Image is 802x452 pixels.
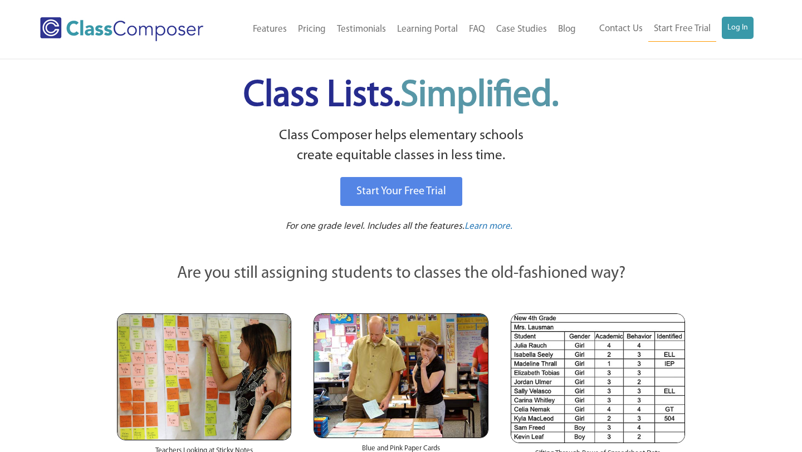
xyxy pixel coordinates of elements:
[491,17,552,42] a: Case Studies
[40,17,203,41] img: Class Composer
[356,186,446,197] span: Start Your Free Trial
[400,78,559,114] span: Simplified.
[392,17,463,42] a: Learning Portal
[314,313,488,438] img: Blue and Pink Paper Cards
[292,17,331,42] a: Pricing
[243,78,559,114] span: Class Lists.
[247,17,292,42] a: Features
[722,17,754,39] a: Log In
[581,17,754,42] nav: Header Menu
[331,17,392,42] a: Testimonials
[117,262,685,286] p: Are you still assigning students to classes the old-fashioned way?
[464,220,512,234] a: Learn more.
[229,17,581,42] nav: Header Menu
[648,17,716,42] a: Start Free Trial
[117,313,291,440] img: Teachers Looking at Sticky Notes
[511,313,685,443] img: Spreadsheets
[115,126,687,166] p: Class Composer helps elementary schools create equitable classes in less time.
[286,222,464,231] span: For one grade level. Includes all the features.
[340,177,462,206] a: Start Your Free Trial
[463,17,491,42] a: FAQ
[464,222,512,231] span: Learn more.
[594,17,648,41] a: Contact Us
[552,17,581,42] a: Blog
